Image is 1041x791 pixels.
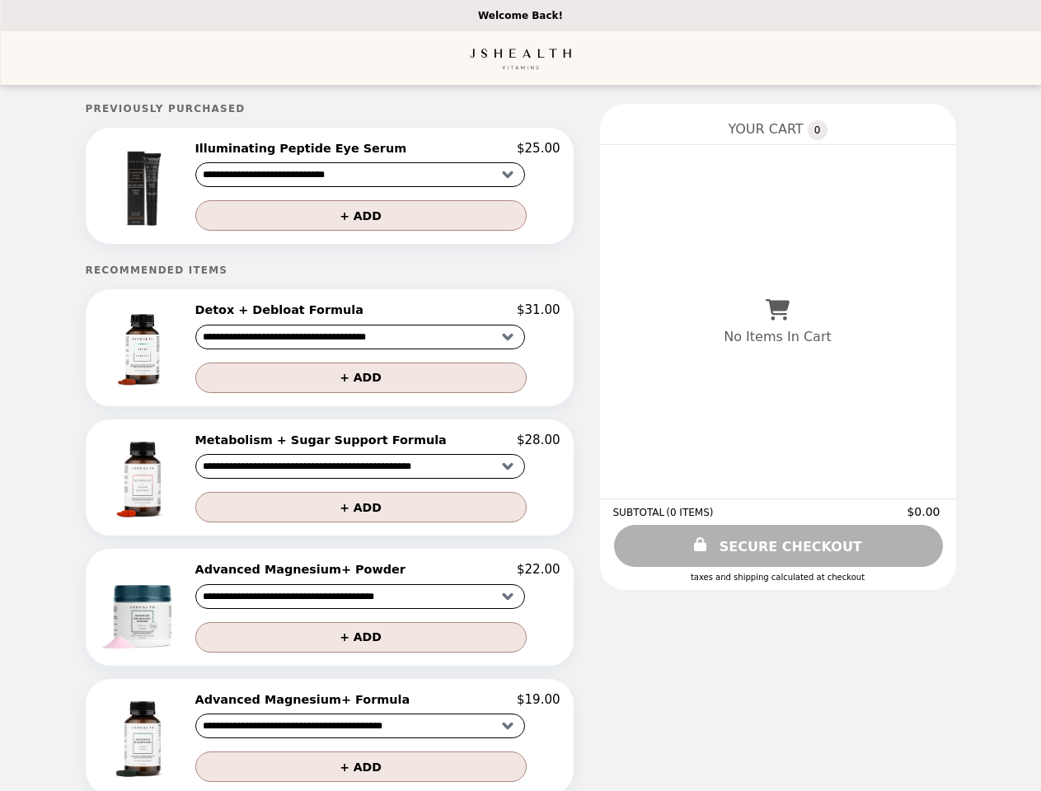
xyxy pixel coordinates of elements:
[470,41,572,75] img: Brand Logo
[808,120,828,140] span: 0
[195,454,525,479] select: Select a product variant
[195,162,525,187] select: Select a product variant
[99,562,190,652] img: Advanced Magnesium+ Powder
[195,751,527,782] button: + ADD
[517,302,560,317] p: $31.00
[86,103,574,115] h5: Previously Purchased
[195,714,525,738] select: Select a product variant
[99,692,190,782] img: Advanced Magnesium+ Formula
[195,584,525,609] select: Select a product variant
[195,692,417,707] h2: Advanced Magnesium+ Formula
[724,329,831,344] p: No Items In Cart
[613,573,943,582] div: Taxes and Shipping calculated at checkout
[99,141,190,231] img: Illuminating Peptide Eye Serum
[517,562,560,577] p: $22.00
[517,433,560,447] p: $28.00
[97,302,191,392] img: Detox + Debloat Formula
[517,692,560,707] p: $19.00
[195,433,453,447] h2: Metabolism + Sugar Support Formula
[86,264,574,276] h5: Recommended Items
[517,141,560,156] p: $25.00
[478,10,563,21] p: Welcome Back!
[666,507,713,518] span: ( 0 ITEMS )
[613,507,667,518] span: SUBTOTAL
[728,121,803,137] span: YOUR CART
[907,505,942,518] span: $0.00
[195,200,527,231] button: + ADD
[195,492,527,522] button: + ADD
[195,141,414,156] h2: Illuminating Peptide Eye Serum
[195,302,370,317] h2: Detox + Debloat Formula
[195,562,412,577] h2: Advanced Magnesium+ Powder
[99,433,190,522] img: Metabolism + Sugar Support Formula
[195,363,527,393] button: + ADD
[195,325,525,349] select: Select a product variant
[195,622,527,653] button: + ADD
